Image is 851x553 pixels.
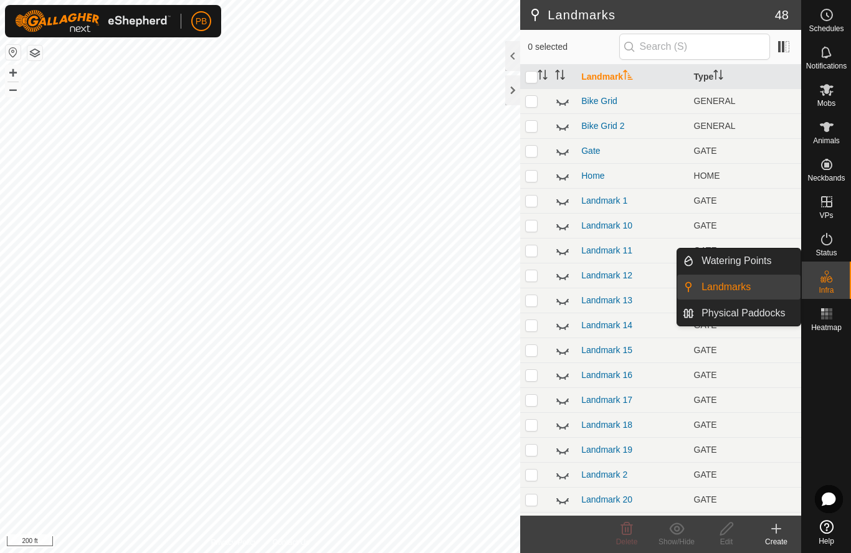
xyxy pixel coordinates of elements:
span: Heatmap [811,324,842,331]
p-sorticon: Activate to sort [713,72,723,82]
a: Bike Grid 2 [581,121,624,131]
span: Animals [813,137,840,144]
a: Privacy Policy [211,537,258,548]
span: GATE [694,470,717,480]
p-sorticon: Activate to sort [623,72,633,82]
span: Mobs [817,100,835,107]
a: Landmark 14 [581,320,632,330]
span: HOME [694,171,720,181]
a: Landmark 20 [581,494,632,504]
span: 0 selected [528,40,619,54]
span: GATE [694,345,717,355]
a: Landmark 15 [581,345,632,355]
span: GATE [694,445,717,455]
span: Notifications [806,62,847,70]
span: Delete [616,537,638,546]
li: Physical Paddocks [677,301,801,326]
div: Show/Hide [652,536,701,547]
button: Reset Map [6,45,21,60]
a: Bike Grid [581,96,617,106]
a: Landmark 1 [581,196,627,206]
span: GATE [694,245,717,255]
img: Gallagher Logo [15,10,171,32]
span: Landmarks [701,280,751,295]
div: Create [751,536,801,547]
a: Gate [581,146,600,156]
a: Help [802,515,851,550]
span: Status [815,249,837,257]
h2: Landmarks [528,7,775,22]
p-sorticon: Activate to sort [555,72,565,82]
a: Physical Paddocks [694,301,801,326]
li: Landmarks [677,275,801,300]
a: Contact Us [272,537,309,548]
span: GATE [694,395,717,405]
span: Infra [819,286,834,294]
input: Search (S) [619,34,770,60]
a: Landmark 16 [581,370,632,380]
span: GENERAL [694,121,736,131]
a: Landmark 17 [581,395,632,405]
li: Watering Points [677,248,801,273]
span: 48 [775,6,789,24]
span: GATE [694,196,717,206]
a: Landmark 11 [581,245,632,255]
span: Help [819,537,834,545]
th: Type [689,65,801,89]
button: – [6,82,21,97]
span: Neckbands [807,174,845,182]
th: Landmark [576,65,688,89]
button: + [6,65,21,80]
button: Map Layers [27,45,42,60]
a: Landmark 2 [581,470,627,480]
span: GATE [694,320,717,330]
a: Landmark 13 [581,295,632,305]
p-sorticon: Activate to sort [538,72,548,82]
span: VPs [819,212,833,219]
span: GENERAL [694,96,736,106]
a: Watering Points [694,248,801,273]
span: PB [196,15,207,28]
span: Schedules [809,25,844,32]
span: Physical Paddocks [701,306,785,321]
a: Landmark 12 [581,270,632,280]
span: GATE [694,146,717,156]
span: GATE [694,494,717,504]
div: Edit [701,536,751,547]
a: Landmarks [694,275,801,300]
span: GATE [694,220,717,230]
span: Watering Points [701,253,771,268]
a: Landmark 10 [581,220,632,230]
span: GATE [694,420,717,430]
a: Landmark 18 [581,420,632,430]
a: Home [581,171,604,181]
a: Landmark 19 [581,445,632,455]
span: GATE [694,370,717,380]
